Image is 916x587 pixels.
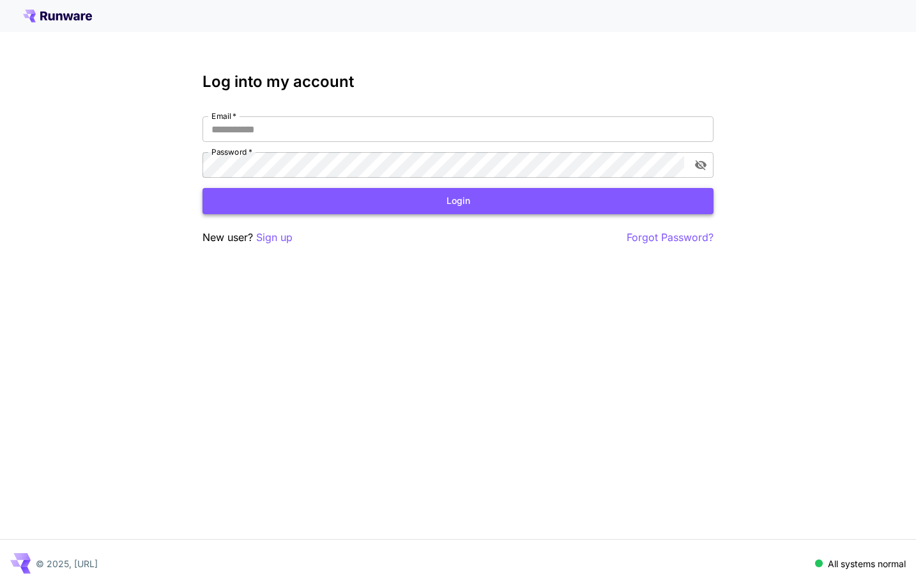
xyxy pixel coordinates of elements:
[211,111,236,121] label: Email
[36,557,98,570] p: © 2025, [URL]
[256,230,293,246] button: Sign up
[202,230,293,246] p: New user?
[211,146,252,157] label: Password
[689,153,712,176] button: toggle password visibility
[828,557,906,570] p: All systems normal
[627,230,714,246] button: Forgot Password?
[202,73,714,91] h3: Log into my account
[202,188,714,214] button: Login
